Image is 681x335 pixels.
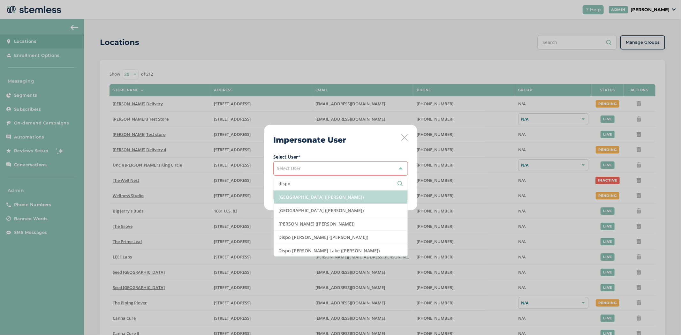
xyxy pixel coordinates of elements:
li: Dispo [PERSON_NAME] ([PERSON_NAME]) [274,231,407,244]
h2: Impersonate User [274,134,346,146]
li: [PERSON_NAME] ([PERSON_NAME]) [274,217,407,231]
span: Select User [277,165,301,171]
li: [GEOGRAPHIC_DATA] ([PERSON_NAME]) [274,190,407,204]
iframe: Chat Widget [649,304,681,335]
input: Search [279,180,403,187]
label: Select User [274,153,408,160]
li: Dispo [PERSON_NAME] Lake ([PERSON_NAME]) [274,244,407,257]
li: [GEOGRAPHIC_DATA] ([PERSON_NAME]) [274,204,407,217]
